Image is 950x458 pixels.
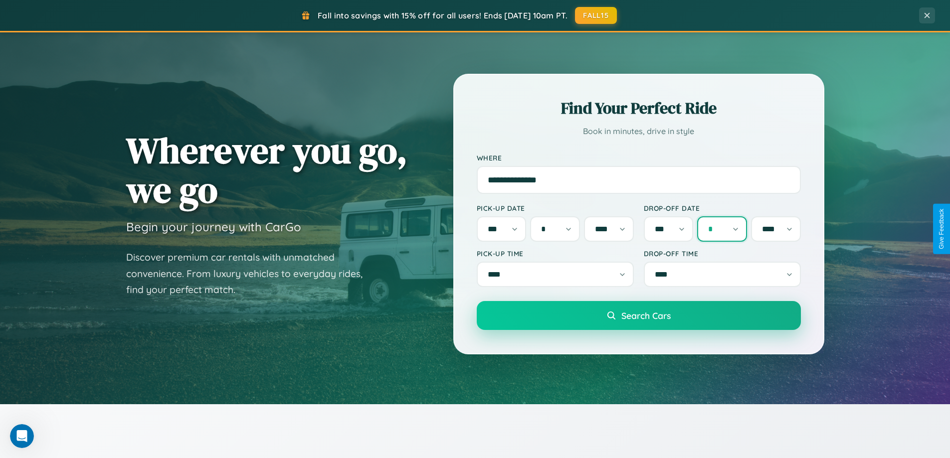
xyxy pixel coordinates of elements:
label: Pick-up Date [477,204,634,212]
label: Drop-off Time [644,249,801,258]
span: Fall into savings with 15% off for all users! Ends [DATE] 10am PT. [318,10,568,20]
label: Pick-up Time [477,249,634,258]
button: Search Cars [477,301,801,330]
button: FALL15 [575,7,617,24]
h2: Find Your Perfect Ride [477,97,801,119]
p: Book in minutes, drive in style [477,124,801,139]
div: Give Feedback [938,209,945,249]
label: Where [477,153,801,162]
h3: Begin your journey with CarGo [126,219,301,234]
iframe: Intercom live chat [10,424,34,448]
p: Discover premium car rentals with unmatched convenience. From luxury vehicles to everyday rides, ... [126,249,376,298]
h1: Wherever you go, we go [126,131,407,209]
span: Search Cars [621,310,671,321]
label: Drop-off Date [644,204,801,212]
